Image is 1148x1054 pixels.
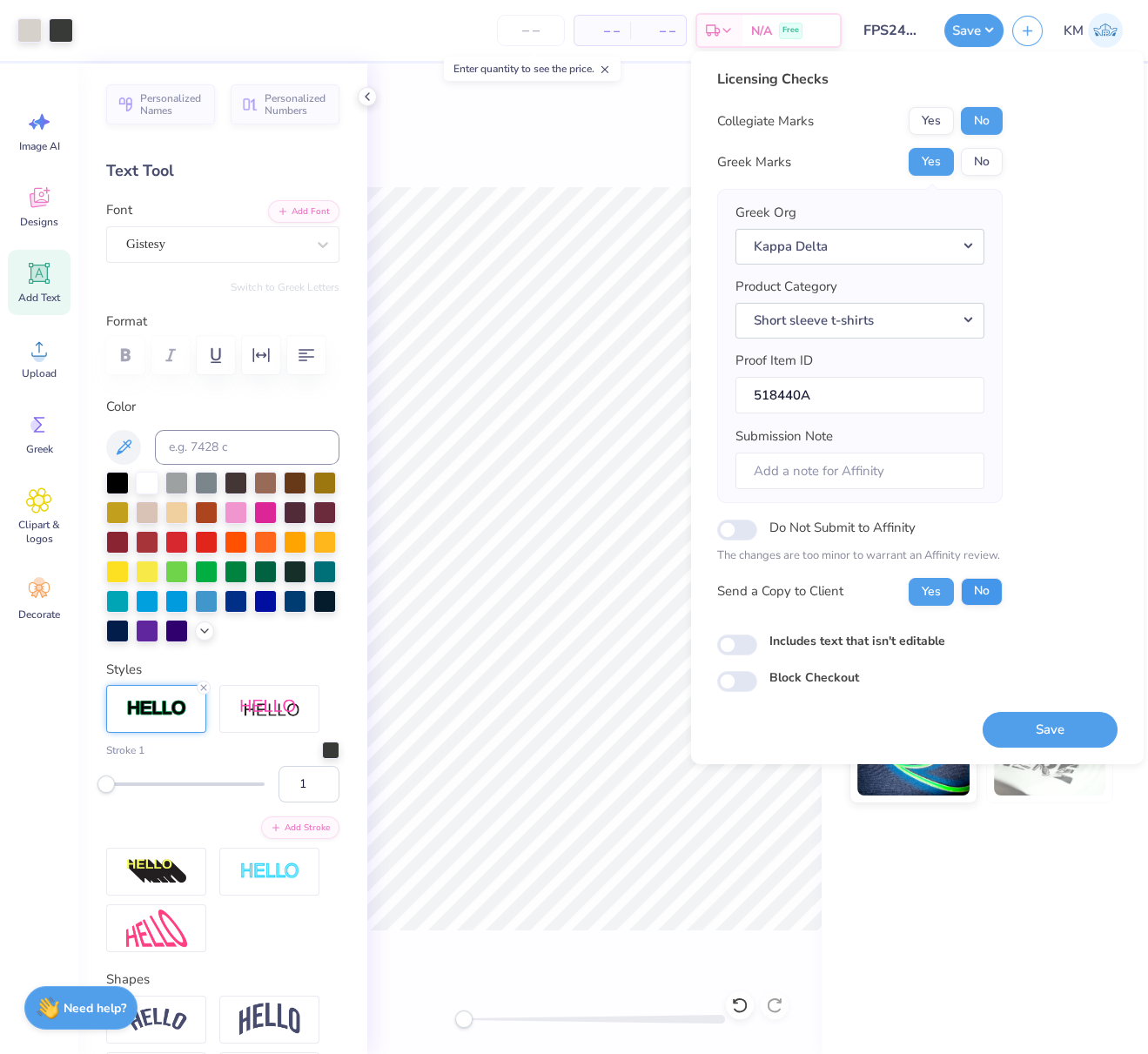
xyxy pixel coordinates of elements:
button: Switch to Greek Letters [231,280,339,294]
img: Katrina Mae Mijares [1088,13,1123,48]
label: Font [106,200,132,220]
span: – – [641,22,675,40]
span: Personalized Names [140,92,205,117]
span: Clipart & logos [10,518,68,546]
span: Decorate [18,608,60,621]
button: Yes [909,577,954,605]
span: Designs [20,215,58,229]
p: The changes are too minor to warrant an Affinity review. [717,547,1003,565]
div: Text Tool [106,159,339,183]
button: Yes [909,107,954,135]
label: Proof Item ID [735,351,813,371]
img: Arch [239,1003,300,1036]
img: Arc [126,1008,187,1031]
span: Image AI [19,139,60,153]
button: No [961,577,1003,605]
div: Accessibility label [97,775,115,793]
button: Short sleeve t-shirts [735,302,984,338]
label: Stroke 1 [106,742,144,758]
label: Do Not Submit to Affinity [769,516,916,539]
button: Personalized Names [106,84,215,124]
button: Yes [909,148,954,176]
label: Product Category [735,277,837,297]
span: Upload [22,366,57,380]
div: Send a Copy to Client [717,581,843,601]
div: Enter quantity to see the price. [444,57,621,81]
input: – – [497,15,565,46]
span: Greek [26,442,53,456]
button: No [961,107,1003,135]
strong: Need help? [64,1000,126,1017]
input: e.g. 7428 c [155,430,339,465]
span: N/A [751,22,772,40]
span: KM [1064,21,1084,41]
span: Add Text [18,291,60,305]
label: Greek Org [735,203,796,223]
label: Submission Note [735,426,833,446]
button: Add Font [268,200,339,223]
label: Block Checkout [769,668,859,687]
button: Save [944,14,1004,47]
label: Styles [106,660,142,680]
div: Accessibility label [455,1010,473,1028]
div: Licensing Checks [717,69,1003,90]
button: Personalized Numbers [231,84,339,124]
button: No [961,148,1003,176]
label: Shapes [106,970,150,990]
span: Personalized Numbers [265,92,329,117]
img: Stroke [126,699,187,719]
img: 3D Illusion [126,858,187,886]
div: Collegiate Marks [717,111,814,131]
label: Includes text that isn't editable [769,631,945,649]
button: Add Stroke [261,816,339,839]
img: Negative Space [239,862,300,882]
a: KM [1056,13,1131,48]
input: Untitled Design [850,13,936,48]
label: Color [106,397,339,417]
label: Format [106,312,339,332]
span: – – [585,22,620,40]
button: Kappa Delta [735,228,984,264]
span: Free [782,24,799,37]
img: Free Distort [126,910,187,947]
button: Save [983,711,1118,747]
input: Add a note for Affinity [735,452,984,489]
div: Greek Marks [717,152,791,172]
img: Shadow [239,698,300,720]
